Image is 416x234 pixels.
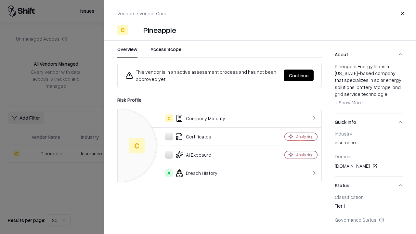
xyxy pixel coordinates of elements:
div: Analyzing [296,152,314,158]
button: Access Scope [150,46,181,58]
div: Classification [335,194,403,200]
button: Status [335,177,403,194]
div: Certificates [123,133,262,140]
div: insurance [335,139,403,148]
div: Pineapple Energy Inc. is a [US_STATE]-based company that specializes in solar energy solutions, b... [335,63,403,108]
div: [DOMAIN_NAME] [335,162,403,170]
button: About [335,46,403,63]
p: Vendors / Vendor Card [117,10,166,17]
div: Domain [335,153,403,159]
div: Analyzing [296,134,314,139]
div: Quick Info [335,131,403,176]
div: Industry [335,131,403,136]
img: Pineapple [130,25,141,35]
button: Continue [284,70,314,81]
button: + Show More [335,97,363,108]
div: Company Maturity [123,114,262,122]
div: Breach History [123,169,262,177]
div: C [165,114,173,122]
div: C [117,25,128,35]
div: Pineapple [143,25,176,35]
div: This vendor is in an active assessment process and has not been approved yet. [125,68,279,83]
div: A [165,169,173,177]
div: C [129,138,145,153]
span: + Show More [335,99,363,105]
div: Governance Status [335,217,403,223]
div: AI Exposure [123,151,262,159]
div: Tier 1 [335,202,403,212]
button: Overview [117,46,137,58]
button: Quick Info [335,113,403,131]
div: Risk Profile [117,96,322,104]
span: ... [387,91,390,97]
div: About [335,63,403,113]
